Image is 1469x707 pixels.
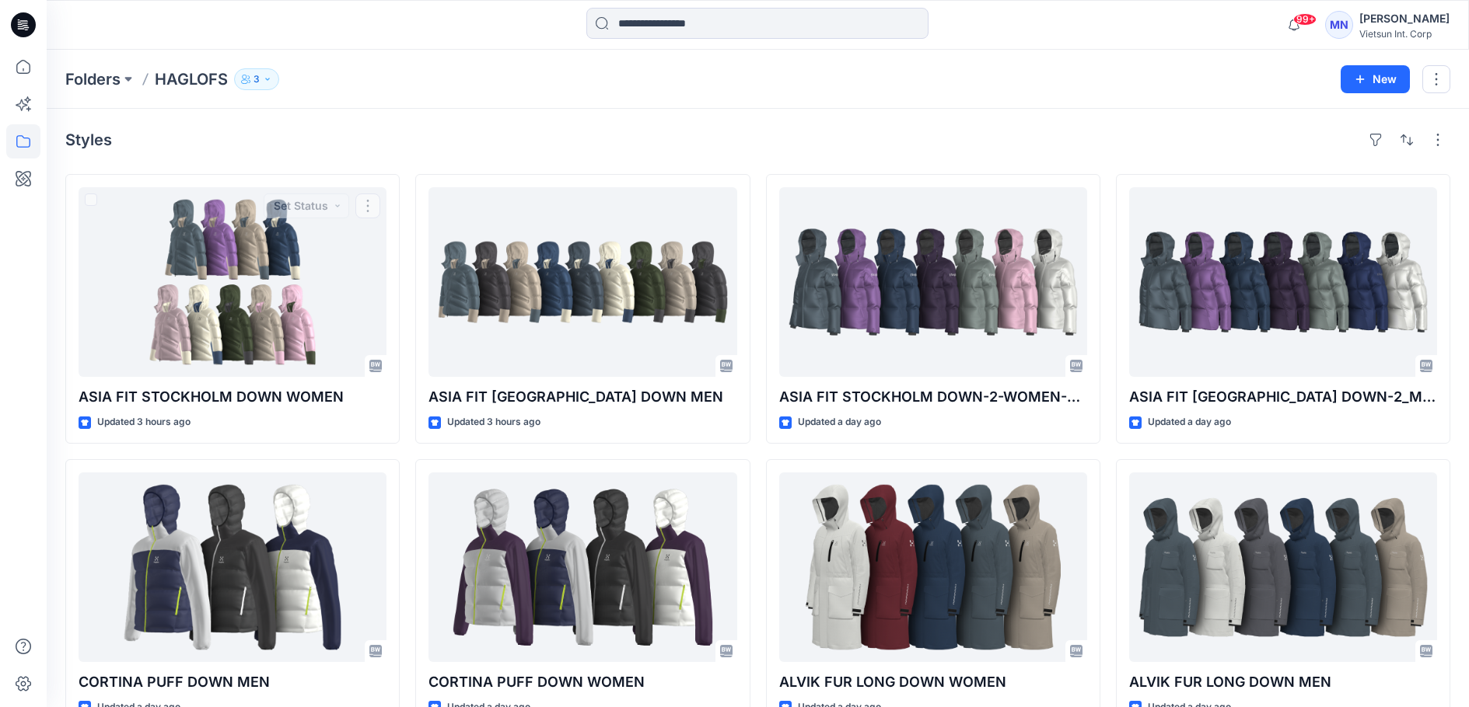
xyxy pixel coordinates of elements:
[1325,11,1353,39] div: MN
[1359,9,1450,28] div: [PERSON_NAME]
[1129,472,1437,662] a: ALVIK FUR LONG DOWN MEN
[428,187,736,377] a: ASIA FIT STOCKHOLM DOWN MEN
[779,187,1087,377] a: ASIA FIT STOCKHOLM DOWN-2-WOMEN-OP2
[428,671,736,693] p: CORTINA PUFF DOWN WOMEN
[155,68,228,90] p: HAGLOFS
[1129,187,1437,377] a: ASIA FIT STOCKHOLM DOWN-2_MEN
[779,671,1087,693] p: ALVIK FUR LONG DOWN WOMEN
[798,414,881,430] p: Updated a day ago
[254,71,260,88] p: 3
[1359,28,1450,40] div: Vietsun Int. Corp
[234,68,279,90] button: 3
[1129,386,1437,408] p: ASIA FIT [GEOGRAPHIC_DATA] DOWN-2_MEN
[1293,13,1317,26] span: 99+
[428,386,736,408] p: ASIA FIT [GEOGRAPHIC_DATA] DOWN MEN
[447,414,540,430] p: Updated 3 hours ago
[79,671,386,693] p: CORTINA PUFF DOWN MEN
[779,472,1087,662] a: ALVIK FUR LONG DOWN WOMEN
[1341,65,1410,93] button: New
[79,472,386,662] a: CORTINA PUFF DOWN MEN
[79,386,386,408] p: ASIA FIT STOCKHOLM DOWN WOMEN
[65,68,121,90] a: Folders
[779,386,1087,408] p: ASIA FIT STOCKHOLM DOWN-2-WOMEN-OP2
[79,187,386,377] a: ASIA FIT STOCKHOLM DOWN WOMEN
[1129,671,1437,693] p: ALVIK FUR LONG DOWN MEN
[1148,414,1231,430] p: Updated a day ago
[428,472,736,662] a: CORTINA PUFF DOWN WOMEN
[97,414,191,430] p: Updated 3 hours ago
[65,131,112,149] h4: Styles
